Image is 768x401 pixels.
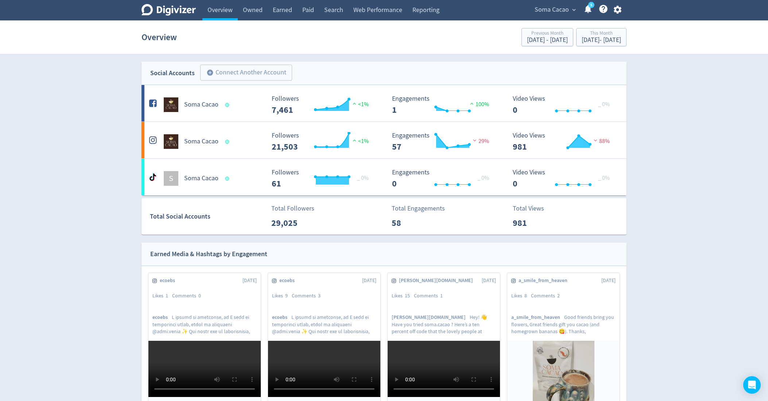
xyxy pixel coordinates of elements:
span: [DATE] [482,277,496,284]
img: negative-performance.svg [592,138,599,143]
a: Connect Another Account [195,66,292,81]
button: Previous Month[DATE] - [DATE] [521,28,573,46]
p: L ipsumd si ametconse, ad E sedd ei temporinci utlab, etdol ma aliquaeni @admi.venia ✨ Qui nostr ... [152,314,257,334]
div: Comments [292,292,325,300]
span: 2 [557,292,560,299]
div: Likes [511,292,531,300]
div: Comments [172,292,205,300]
div: Social Accounts [150,68,195,78]
span: 0 [198,292,201,299]
span: 88% [592,138,610,145]
span: 100% [468,101,489,108]
span: [PERSON_NAME][DOMAIN_NAME] [392,314,470,321]
div: [DATE] - [DATE] [582,37,621,43]
svg: Video Views 981 [509,132,618,151]
p: Hey! 👋 Have you tried soma.cacao ? Here’s a ten percent off code that the lovely people at [GEOGR... [392,314,496,334]
div: Earned Media & Hashtags by Engagement [150,249,267,259]
img: negative-performance.svg [471,138,478,143]
svg: Followers 61 [268,169,377,188]
span: _ 0% [357,174,369,182]
span: [DATE] [601,277,616,284]
svg: Engagements 57 [388,132,498,151]
span: ecoebs [152,314,172,321]
button: Soma Cacao [532,4,578,16]
button: This Month[DATE]- [DATE] [576,28,627,46]
div: Comments [531,292,564,300]
a: 5 [588,2,594,8]
div: [DATE] - [DATE] [527,37,568,43]
img: positive-performance.svg [351,101,358,106]
img: Soma Cacao undefined [164,134,178,149]
p: 981 [513,216,555,230]
div: This Month [582,31,621,37]
img: Soma Cacao undefined [164,97,178,112]
div: Likes [392,292,414,300]
svg: Video Views 0 [509,95,618,115]
span: [PERSON_NAME][DOMAIN_NAME] [399,277,477,284]
h5: Soma Cacao [184,100,218,109]
span: 3 [318,292,321,299]
p: 58 [392,216,434,230]
div: Previous Month [527,31,568,37]
p: Good friends bring you flowers, Great friends gift you cacao (and homegrown bananas 😋). Thanks, l... [511,314,616,334]
span: a_smile_from_heaven [511,314,564,321]
img: positive-performance.svg [468,101,476,106]
span: 9 [285,292,288,299]
h5: Soma Cacao [184,137,218,146]
span: Data last synced: 4 Sep 2025, 9:01pm (AEST) [225,140,232,144]
p: L ipsumd si ametconse, ad E sedd ei temporinci utlab, etdol ma aliquaeni @admi.venia ✨ Qui nostr ... [272,314,376,334]
button: Connect Another Account [200,65,292,81]
span: [DATE] [243,277,257,284]
span: 1 [440,292,443,299]
a: Soma Cacao undefinedSoma Cacao Followers 7,461 Followers 7,461 <1% Engagements 1 Engagements 1 10... [141,85,627,122]
p: 29,025 [271,216,313,230]
span: [DATE] [362,277,376,284]
span: 15 [405,292,410,299]
text: 5 [590,3,592,8]
span: 8 [524,292,527,299]
svg: Followers 7,461 [268,95,377,115]
svg: Engagements 0 [388,169,498,188]
div: Comments [414,292,447,300]
span: _ 0% [598,174,610,182]
img: positive-performance.svg [351,138,358,143]
span: ecoebs [160,277,179,284]
span: <1% [351,138,369,145]
div: Total Social Accounts [150,211,266,222]
div: Likes [152,292,172,300]
span: Data last synced: 4 Sep 2025, 9:01pm (AEST) [225,103,232,107]
h1: Overview [141,26,177,49]
span: Data last synced: 4 Sep 2025, 11:01pm (AEST) [225,177,232,181]
div: Open Intercom Messenger [743,376,761,394]
svg: Engagements 1 [388,95,498,115]
svg: Followers 21,503 [268,132,377,151]
a: SSoma Cacao Followers 61 Followers 61 _ 0% Engagements 0 Engagements 0 _ 0% Video Views 0 Video V... [141,159,627,195]
span: _ 0% [598,101,610,108]
span: Soma Cacao [535,4,569,16]
span: ecoebs [272,314,291,321]
a: Soma Cacao undefinedSoma Cacao Followers 21,503 Followers 21,503 <1% Engagements 57 Engagements 5... [141,122,627,158]
p: Total Views [513,204,555,213]
div: Likes [272,292,292,300]
p: Total Engagements [392,204,445,213]
p: Total Followers [271,204,314,213]
span: <1% [351,101,369,108]
span: ecoebs [279,277,299,284]
div: S [164,171,178,186]
span: _ 0% [477,174,489,182]
span: 29% [471,138,489,145]
span: expand_more [571,7,577,13]
span: add_circle [206,69,214,76]
h5: Soma Cacao [184,174,218,183]
span: a_smile_from_heaven [519,277,571,284]
svg: Video Views 0 [509,169,618,188]
span: 1 [166,292,168,299]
